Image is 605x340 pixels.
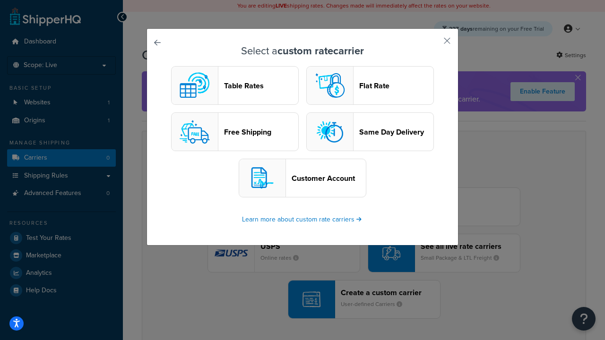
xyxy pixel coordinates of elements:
header: Table Rates [224,81,298,90]
strong: custom rate carrier [277,43,364,59]
img: free logo [176,113,214,151]
a: Learn more about custom rate carriers [242,214,363,224]
button: flat logoFlat Rate [306,66,434,105]
img: custom logo [176,67,214,104]
header: Customer Account [292,174,366,183]
header: Flat Rate [359,81,433,90]
h3: Select a [171,45,434,57]
button: customerAccount logoCustomer Account [239,159,366,197]
img: customerAccount logo [243,159,281,197]
button: sameday logoSame Day Delivery [306,112,434,151]
header: Free Shipping [224,127,298,136]
button: free logoFree Shipping [171,112,299,151]
img: sameday logo [311,113,349,151]
header: Same Day Delivery [359,127,433,136]
img: flat logo [311,67,349,104]
button: custom logoTable Rates [171,66,299,105]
